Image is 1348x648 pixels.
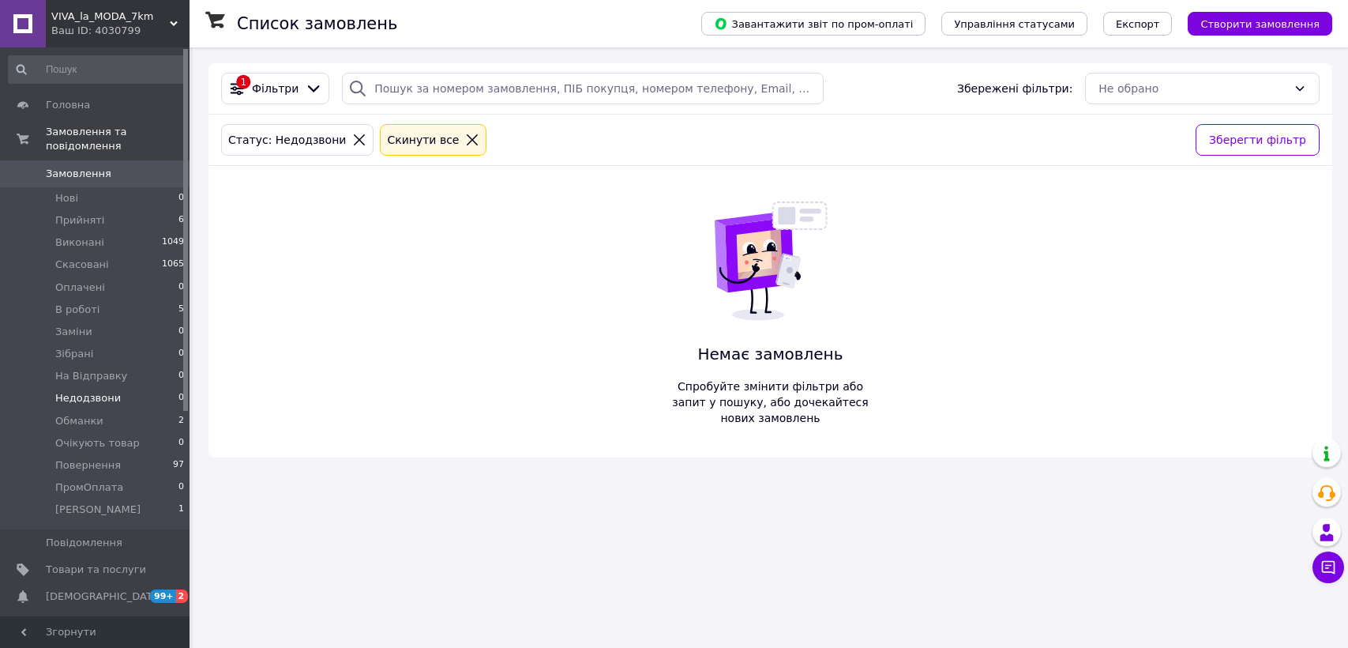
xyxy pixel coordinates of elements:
span: 5 [178,303,184,317]
span: 0 [178,347,184,361]
span: Завантажити звіт по пром-оплаті [714,17,913,31]
button: Завантажити звіт по пром-оплаті [701,12,926,36]
span: 0 [178,436,184,450]
button: Експорт [1103,12,1173,36]
span: 0 [178,369,184,383]
span: 0 [178,325,184,339]
span: 6 [178,213,184,228]
span: [DEMOGRAPHIC_DATA] [46,590,163,604]
span: [PERSON_NAME] [55,503,141,517]
span: Обманки [55,414,103,428]
span: Головна [46,98,90,112]
span: Збережені фільтри: [957,81,1072,96]
span: 0 [178,480,184,495]
div: Не обрано [1098,80,1287,97]
span: Прийняті [55,213,104,228]
span: 2 [178,414,184,428]
span: Немає замовлень [666,343,875,366]
button: Зберегти фільтр [1196,124,1320,156]
span: 0 [178,191,184,205]
button: Управління статусами [941,12,1087,36]
h1: Список замовлень [237,14,397,33]
span: ПромОплата [55,480,123,495]
div: Cкинути все [384,131,462,149]
span: Очікують товар [55,436,140,450]
span: Товари та послуги [46,563,146,577]
span: Зберегти фільтр [1209,131,1306,149]
span: Замовлення та повідомлення [46,125,190,153]
span: Створити замовлення [1200,18,1320,30]
span: 1049 [162,235,184,250]
span: Експорт [1116,18,1160,30]
span: Виконані [55,235,104,250]
div: Ваш ID: 4030799 [51,24,190,38]
span: Повідомлення [46,536,122,550]
span: 97 [173,458,184,473]
span: 2 [176,590,189,603]
span: В роботі [55,303,100,317]
div: Статус: Недодзвони [225,131,349,149]
input: Пошук за номером замовлення, ПІБ покупця, номером телефону, Email, номером накладної [342,73,823,104]
input: Пошук [8,55,186,84]
span: Фільтри [252,81,299,96]
span: VIVA_la_MODA_7km [51,9,170,24]
span: Управління статусами [954,18,1075,30]
span: 99+ [150,590,176,603]
a: Створити замовлення [1172,17,1332,29]
span: Зібрані [55,347,93,361]
span: Скасовані [55,258,109,272]
span: Оплачені [55,281,105,295]
span: 1065 [162,258,184,272]
span: Спробуйте змінити фільтри або запит у пошуку, або дочекайтеся нових замовлень [666,379,875,426]
span: На Відправку [55,369,127,383]
span: Недодзвони [55,391,121,405]
span: Нові [55,191,78,205]
button: Створити замовлення [1188,12,1332,36]
span: Заміни [55,325,92,339]
button: Чат з покупцем [1312,552,1344,583]
span: Замовлення [46,167,111,181]
span: 1 [178,503,184,517]
span: 0 [178,281,184,295]
span: Повернення [55,458,121,473]
span: 0 [178,391,184,405]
